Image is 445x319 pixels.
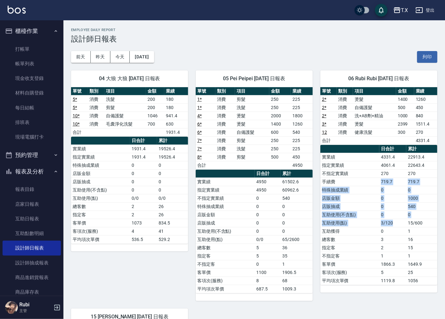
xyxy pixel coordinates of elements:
[71,169,130,178] td: 店販金額
[130,137,157,145] th: 日合計
[322,130,327,135] a: 12
[235,112,269,120] td: 燙髮
[406,211,437,219] td: 0
[396,87,414,95] th: 金額
[196,260,255,268] td: 不指定客
[255,277,281,285] td: 8
[71,145,130,153] td: 實業績
[255,219,281,227] td: 0
[3,163,61,180] button: 報表及分析
[281,227,313,235] td: 0
[281,252,313,260] td: 35
[406,235,437,244] td: 16
[8,6,26,14] img: Logo
[196,211,255,219] td: 店販金額
[71,51,91,63] button: 前天
[215,112,235,120] td: 消費
[71,235,130,244] td: 平均項次單價
[3,71,61,86] a: 現金收支登錄
[196,202,255,211] td: 特殊抽成業績
[379,211,406,219] td: 0
[375,4,388,16] button: save
[379,169,406,178] td: 270
[337,95,353,103] td: 消費
[320,244,379,252] td: 指定客
[269,95,291,103] td: 250
[406,194,437,202] td: 1000
[320,186,379,194] td: 特殊抽成業績
[71,178,130,186] td: 店販抽成
[396,103,414,112] td: 500
[320,277,379,285] td: 平均項次單價
[406,145,437,153] th: 累計
[320,219,379,227] td: 互助使用(點)
[215,128,235,136] td: 消費
[146,112,164,120] td: 1046
[3,285,61,299] a: 商品庫存表
[406,252,437,260] td: 1
[3,212,61,226] a: 互助日報表
[353,103,396,112] td: 自備護髮
[281,194,313,202] td: 540
[157,186,188,194] td: 0
[406,244,437,252] td: 15
[196,161,215,169] td: 合計
[337,120,353,128] td: 消費
[71,186,130,194] td: 互助使用(不含點)
[406,161,437,169] td: 22643.4
[196,186,255,194] td: 指定實業績
[414,136,437,145] td: 4331.4
[196,194,255,202] td: 不指定實業績
[130,202,157,211] td: 2
[269,153,291,161] td: 500
[414,112,437,120] td: 840
[379,252,406,260] td: 1
[379,161,406,169] td: 4061.4
[269,120,291,128] td: 1400
[255,202,281,211] td: 0
[71,227,130,235] td: 客項次(服務)
[215,120,235,128] td: 消費
[88,120,105,128] td: 消費
[320,268,379,277] td: 客項次(服務)
[88,103,105,112] td: 消費
[71,87,88,95] th: 單號
[130,161,157,169] td: 0
[196,219,255,227] td: 店販抽成
[19,302,52,308] h5: Rubi
[215,87,235,95] th: 類別
[413,4,437,16] button: 登出
[3,101,61,115] a: 每日結帳
[164,87,188,95] th: 業績
[320,252,379,260] td: 不指定客
[157,202,188,211] td: 26
[146,103,164,112] td: 200
[291,87,313,95] th: 業績
[406,227,437,235] td: 1
[71,153,130,161] td: 指定實業績
[414,103,437,112] td: 450
[291,95,313,103] td: 225
[88,87,105,95] th: 類別
[406,153,437,161] td: 22913.4
[157,219,188,227] td: 834.5
[196,244,255,252] td: 總客數
[196,170,313,293] table: a dense table
[71,219,130,227] td: 客單價
[291,128,313,136] td: 540
[255,268,281,277] td: 1100
[255,235,281,244] td: 0/0
[130,169,157,178] td: 0
[291,153,313,161] td: 450
[3,42,61,56] a: 打帳單
[71,87,188,137] table: a dense table
[105,112,146,120] td: 自備護髮
[146,95,164,103] td: 200
[353,87,396,95] th: 項目
[130,51,154,63] button: [DATE]
[291,145,313,153] td: 225
[235,128,269,136] td: 自備護髮
[71,161,130,169] td: 特殊抽成業績
[3,56,61,71] a: 帳單列表
[406,202,437,211] td: 540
